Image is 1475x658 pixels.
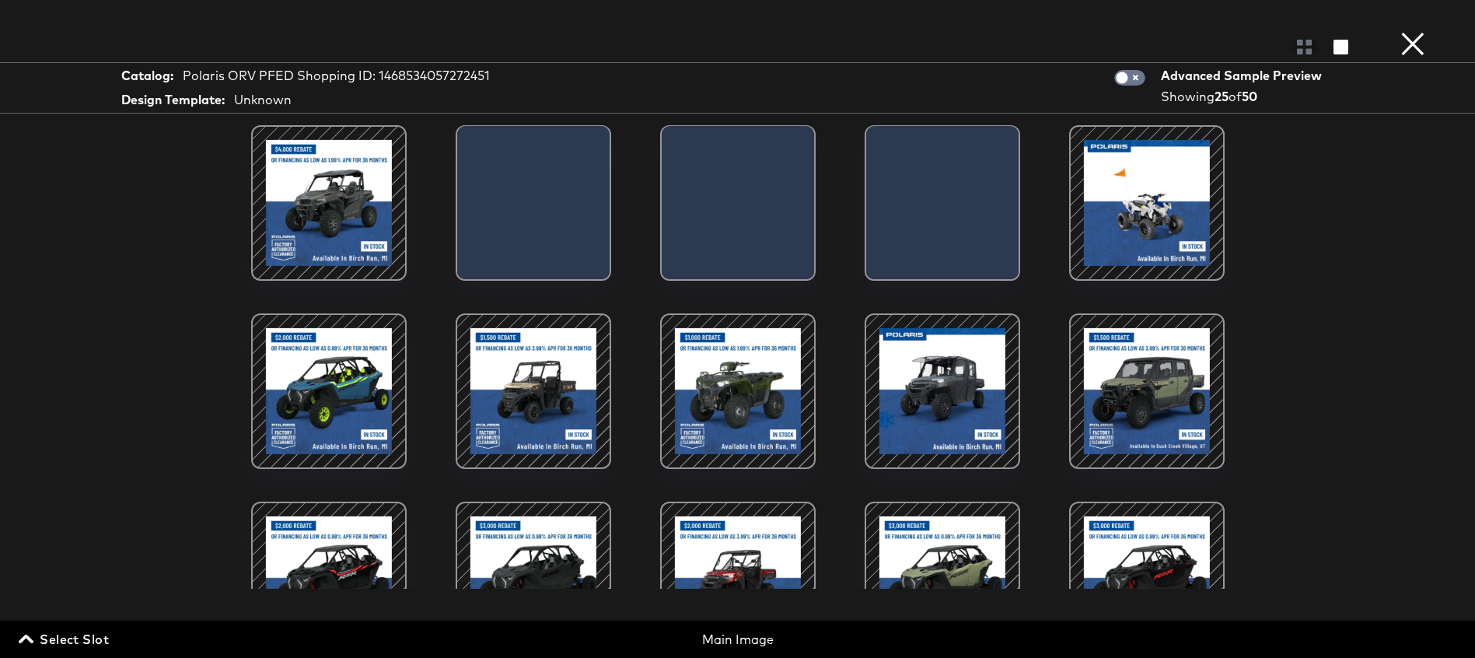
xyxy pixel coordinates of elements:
[1161,88,1327,106] div: Showing of
[1161,67,1327,85] div: Advanced Sample Preview
[234,91,292,109] div: Unknown
[16,628,115,650] button: Select Slot
[1242,89,1257,104] strong: 50
[183,67,490,85] div: Polaris ORV PFED Shopping ID: 1468534057272451
[121,67,173,85] strong: Catalog:
[121,91,225,109] strong: Design Template:
[22,628,109,650] span: Select Slot
[1215,89,1229,104] strong: 25
[501,631,974,649] div: Main Image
